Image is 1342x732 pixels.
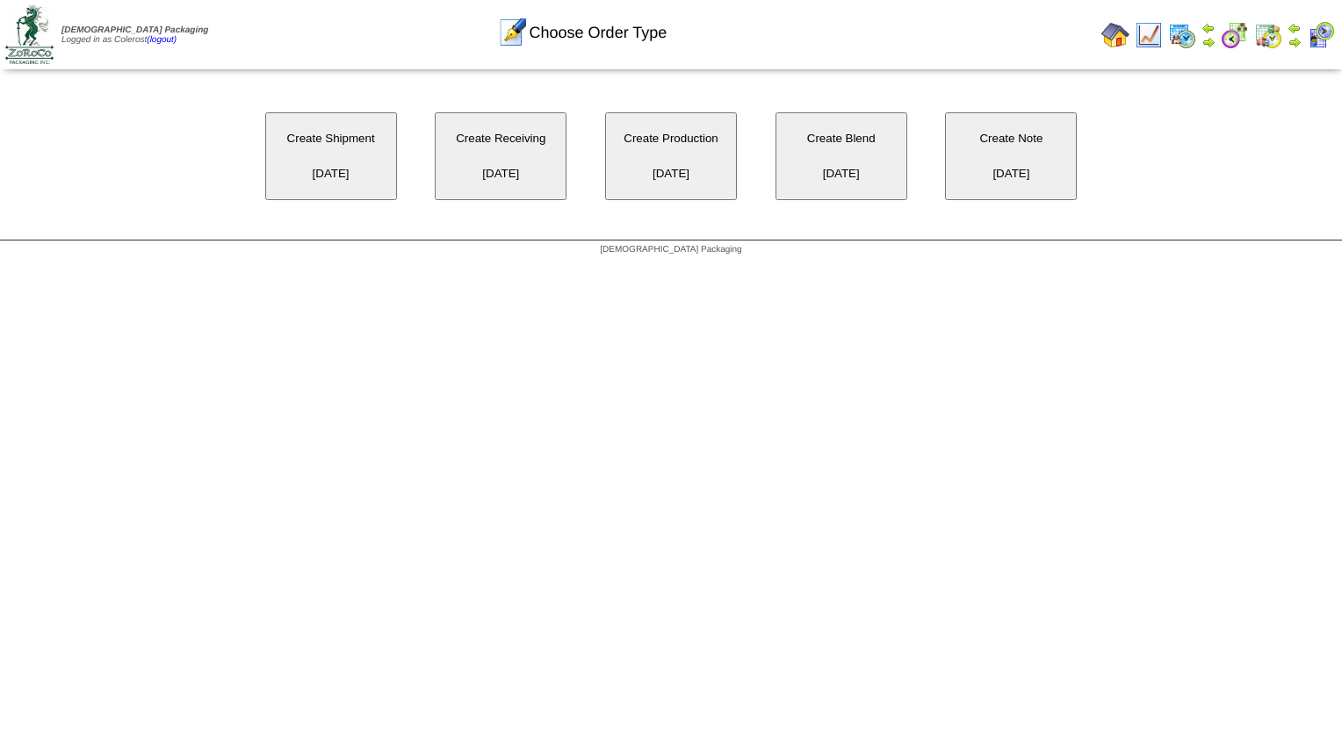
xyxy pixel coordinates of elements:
[1307,21,1335,49] img: calendarcustomer.gif
[147,35,177,45] a: (logout)
[248,167,418,180] a: Create Shipment[DATE]
[61,25,208,45] span: Logged in as Colerost
[1135,21,1163,49] img: line_graph.gif
[1254,21,1282,49] img: calendarinout.gif
[435,112,566,200] button: Create Receiving[DATE]
[1101,21,1129,49] img: home.gif
[1221,21,1249,49] img: calendarblend.gif
[1288,21,1302,35] img: arrowleft.gif
[758,167,928,180] a: Create Blend[DATE]
[1288,35,1302,49] img: arrowright.gif
[1201,35,1216,49] img: arrowright.gif
[1201,21,1216,35] img: arrowleft.gif
[945,112,1077,200] button: Create Note[DATE]
[776,112,907,200] button: Create Blend[DATE]
[600,245,741,255] span: [DEMOGRAPHIC_DATA] Packaging
[1168,21,1196,49] img: calendarprod.gif
[61,25,208,35] span: [DEMOGRAPHIC_DATA] Packaging
[417,167,588,180] a: Create Receiving[DATE]
[927,167,1094,180] a: Create Note[DATE]
[588,167,758,180] a: Create Production[DATE]
[265,112,397,200] button: Create Shipment[DATE]
[5,5,54,64] img: zoroco-logo-small.webp
[530,24,667,42] span: Choose Order Type
[605,112,737,200] button: Create Production[DATE]
[498,18,526,47] img: orders.gif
